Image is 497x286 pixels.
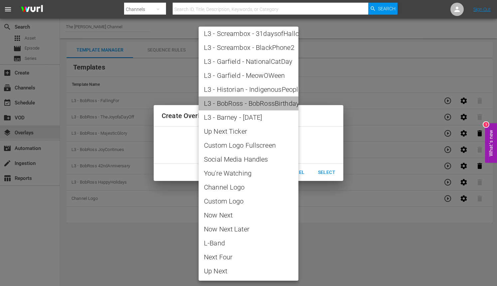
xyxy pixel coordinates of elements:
span: L3 - Barney - [DATE] [204,112,293,122]
span: L3 - Screambox - BlackPhone2 [204,43,293,53]
span: menu [4,5,12,13]
span: L3 - Garfield - MeowOWeen [204,71,293,80]
span: You're Watching [204,168,293,178]
span: L3 - Garfield - NationalCatDay [204,57,293,67]
span: Social Media Handles [204,154,293,164]
div: 1 [483,122,489,127]
a: Sign Out [473,7,491,12]
span: Channel Logo [204,182,293,192]
button: Open Feedback Widget [485,123,497,163]
img: ans4CAIJ8jUAAAAAAAAAAAAAAAAAAAAAAAAgQb4GAAAAAAAAAAAAAAAAAAAAAAAAJMjXAAAAAAAAAAAAAAAAAAAAAAAAgAT5G... [16,2,48,17]
span: Now Next Later [204,224,293,234]
span: Next Four [204,252,293,262]
span: Up Next [204,266,293,276]
span: L3 - Historian - IndigenousPeoplesDay [204,84,293,94]
span: Custom Logo Fullscreen [204,140,293,150]
span: Now Next [204,210,293,220]
span: L3 - BobRoss - BobRossBirthday [204,98,293,108]
span: L3 - Screambox - 31daysofHalloween [204,29,293,39]
span: Search [378,3,396,15]
span: Custom Logo [204,196,293,206]
span: L-Band [204,238,293,248]
span: Up Next Ticker [204,126,293,136]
